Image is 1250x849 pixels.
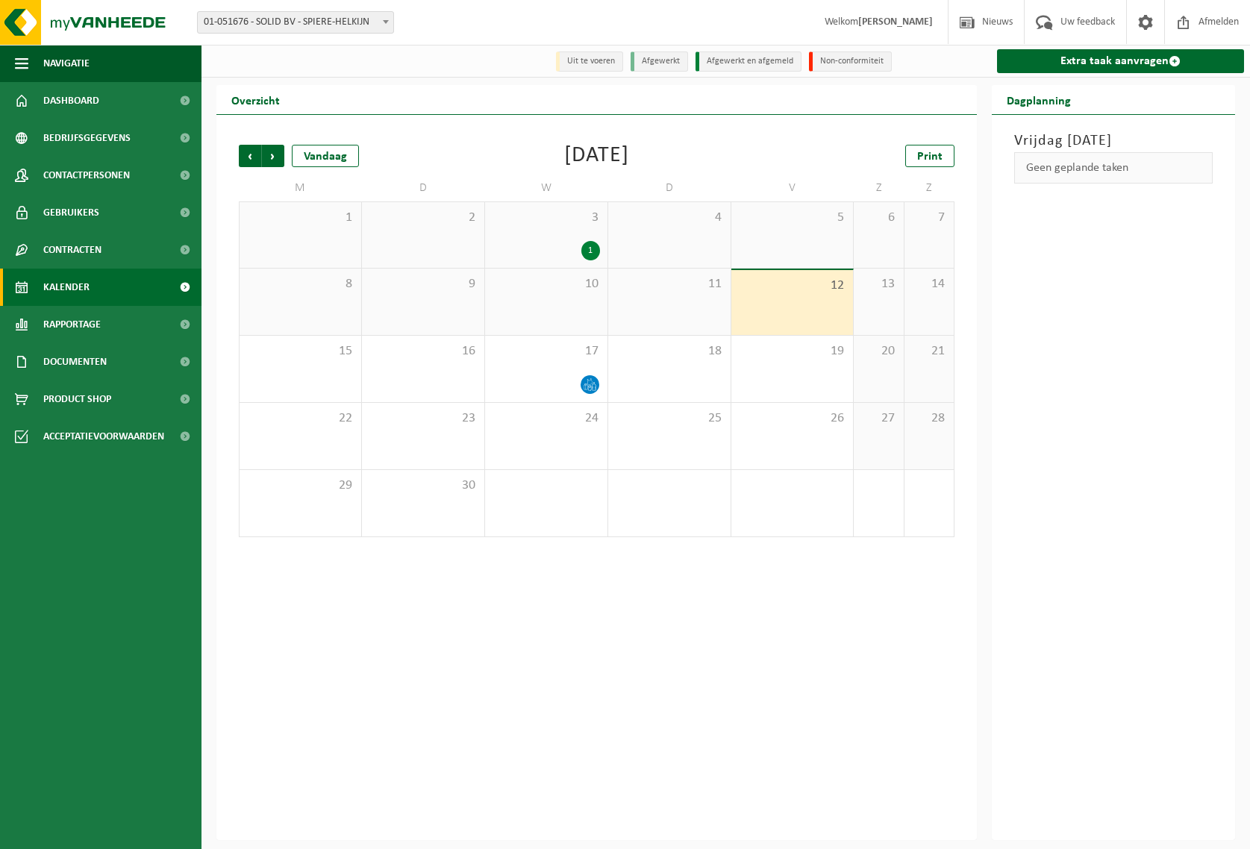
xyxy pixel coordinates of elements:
div: [DATE] [564,145,629,167]
h2: Overzicht [216,85,295,114]
span: Rapportage [43,306,101,343]
span: 23 [369,410,477,427]
h3: Vrijdag [DATE] [1014,130,1213,152]
span: 16 [369,343,477,360]
td: D [608,175,731,201]
span: 01-051676 - SOLID BV - SPIERE-HELKIJN [198,12,393,33]
div: 1 [581,241,600,260]
a: Extra taak aanvragen [997,49,1244,73]
li: Afgewerkt en afgemeld [696,51,801,72]
span: 10 [493,276,600,292]
a: Print [905,145,954,167]
span: 19 [739,343,846,360]
td: Z [904,175,954,201]
span: Acceptatievoorwaarden [43,418,164,455]
span: 25 [616,410,723,427]
span: Volgende [262,145,284,167]
li: Afgewerkt [631,51,688,72]
span: Contracten [43,231,101,269]
span: 30 [369,477,477,494]
span: 13 [861,276,896,292]
span: 2 [369,210,477,226]
span: Kalender [43,269,90,306]
li: Uit te voeren [556,51,623,72]
span: 24 [493,410,600,427]
h2: Dagplanning [992,85,1086,114]
span: Vorige [239,145,261,167]
span: Contactpersonen [43,157,130,194]
span: Print [917,151,943,163]
span: 22 [247,410,354,427]
span: Product Shop [43,380,111,418]
span: 27 [861,410,896,427]
td: V [731,175,854,201]
span: 01-051676 - SOLID BV - SPIERE-HELKIJN [197,11,394,34]
span: Bedrijfsgegevens [43,119,131,157]
span: 6 [861,210,896,226]
span: 8 [247,276,354,292]
td: D [362,175,485,201]
span: 17 [493,343,600,360]
div: Vandaag [292,145,359,167]
span: 20 [861,343,896,360]
span: 4 [616,210,723,226]
span: 28 [912,410,946,427]
span: 1 [247,210,354,226]
span: 18 [616,343,723,360]
span: 3 [493,210,600,226]
span: 14 [912,276,946,292]
strong: [PERSON_NAME] [858,16,933,28]
span: 12 [739,278,846,294]
span: Dashboard [43,82,99,119]
span: Documenten [43,343,107,380]
span: 11 [616,276,723,292]
span: 9 [369,276,477,292]
span: Gebruikers [43,194,99,231]
span: Navigatie [43,45,90,82]
span: 15 [247,343,354,360]
span: 29 [247,477,354,494]
span: 5 [739,210,846,226]
span: 26 [739,410,846,427]
td: Z [854,175,904,201]
li: Non-conformiteit [809,51,892,72]
div: Geen geplande taken [1014,152,1213,184]
td: M [239,175,362,201]
td: W [485,175,608,201]
span: 7 [912,210,946,226]
span: 21 [912,343,946,360]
